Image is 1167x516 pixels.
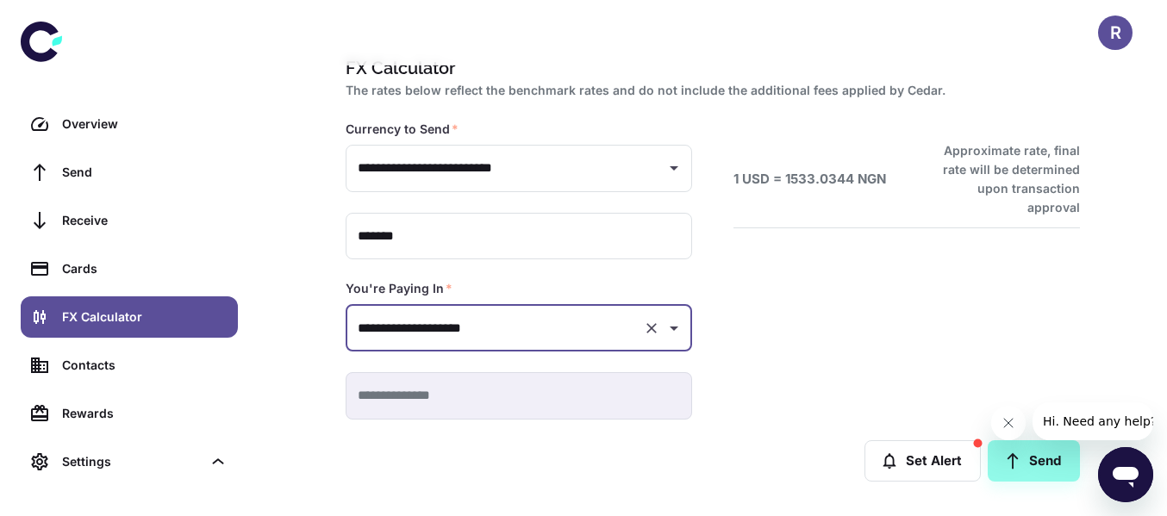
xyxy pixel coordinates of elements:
[346,121,459,138] label: Currency to Send
[21,345,238,386] a: Contacts
[21,248,238,289] a: Cards
[10,12,124,26] span: Hi. Need any help?
[21,296,238,338] a: FX Calculator
[988,440,1080,482] a: Send
[346,55,1073,81] h1: FX Calculator
[733,170,886,190] h6: 1 USD = 1533.0344 NGN
[346,280,452,297] label: You're Paying In
[662,156,686,180] button: Open
[864,440,981,482] button: Set Alert
[662,316,686,340] button: Open
[21,200,238,241] a: Receive
[62,259,228,278] div: Cards
[991,406,1026,440] iframe: Close message
[1098,447,1153,502] iframe: Button to launch messaging window
[21,441,238,482] div: Settings
[640,316,664,340] button: Clear
[1098,16,1133,50] button: R
[924,141,1080,217] h6: Approximate rate, final rate will be determined upon transaction approval
[62,308,228,326] div: FX Calculator
[62,163,228,182] div: Send
[62,452,202,471] div: Settings
[62,211,228,230] div: Receive
[62,356,228,375] div: Contacts
[62,404,228,423] div: Rewards
[21,103,238,145] a: Overview
[1033,402,1153,440] iframe: Message from company
[21,393,238,434] a: Rewards
[62,115,228,134] div: Overview
[21,152,238,193] a: Send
